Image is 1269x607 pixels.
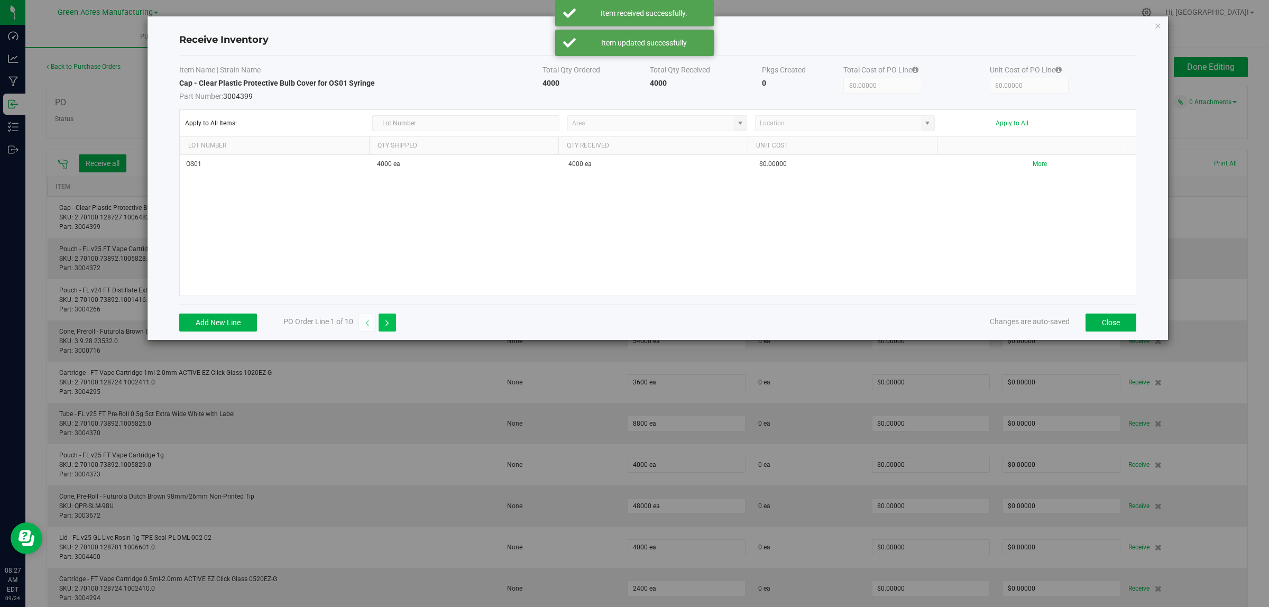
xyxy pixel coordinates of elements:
[650,79,667,87] strong: 4000
[990,317,1070,326] span: Changes are auto-saved
[180,155,371,173] td: OS01
[179,33,1136,47] h4: Receive Inventory
[562,155,753,173] td: 4000 ea
[179,314,257,332] button: Add New Line
[1154,19,1162,32] button: Close modal
[179,79,375,87] strong: Cap - Clear Plastic Protective Bulb Cover for OS01 Syringe
[843,65,990,78] th: Total Cost of PO Line
[283,317,353,326] span: PO Order Line 1 of 10
[762,65,843,78] th: Pkgs Created
[753,155,944,173] td: $0.00000
[542,65,650,78] th: Total Qty Ordered
[180,137,369,155] th: Lot Number
[179,88,543,102] span: 3004399
[650,65,762,78] th: Total Qty Received
[11,522,42,554] iframe: Resource center
[748,137,937,155] th: Unit Cost
[762,79,766,87] strong: 0
[1055,66,1062,73] i: Specifying a total cost will update all item costs.
[1086,314,1136,332] button: Close
[371,155,562,173] td: 4000 ea
[912,66,918,73] i: Specifying a total cost will update all item costs.
[996,119,1028,127] button: Apply to All
[542,79,559,87] strong: 4000
[369,137,558,155] th: Qty Shipped
[582,38,706,48] div: Item updated successfully
[179,92,223,100] span: Part Number:
[990,65,1136,78] th: Unit Cost of PO Line
[558,137,748,155] th: Qty Received
[372,115,559,131] input: Lot Number
[179,65,543,78] th: Item Name | Strain Name
[185,119,365,127] span: Apply to All Items:
[1033,159,1047,169] button: More
[582,8,706,19] div: Item received successfully.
